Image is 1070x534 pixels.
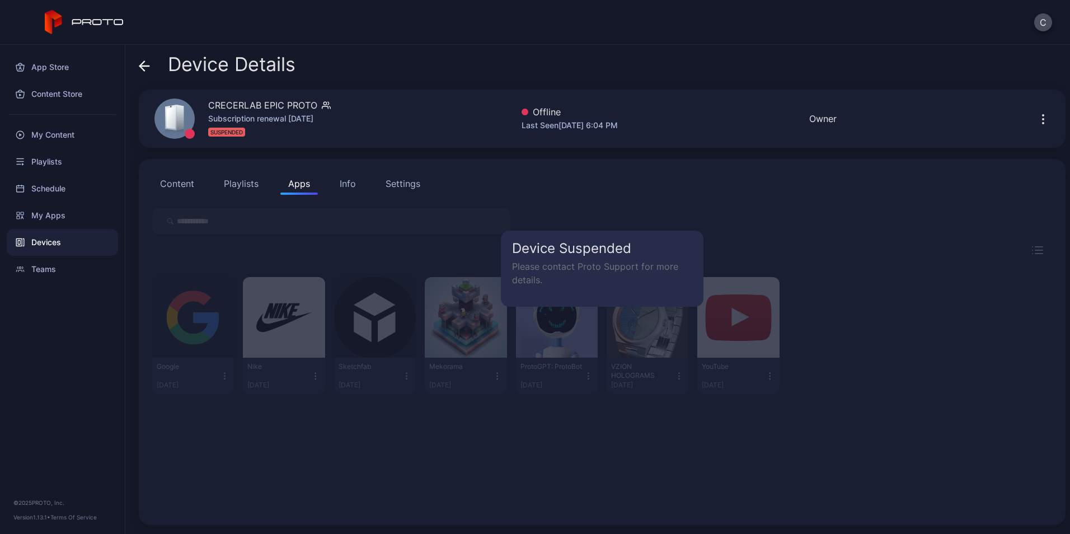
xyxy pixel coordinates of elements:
button: Playlists [216,172,266,195]
div: Offline [522,105,618,119]
a: App Store [7,54,118,81]
a: Terms Of Service [50,514,97,521]
div: Info [340,177,356,190]
button: Settings [378,172,428,195]
a: Playlists [7,148,118,175]
a: Schedule [7,175,118,202]
div: Last Seen [DATE] 6:04 PM [522,119,618,132]
a: My Apps [7,202,118,229]
button: Apps [280,172,318,195]
div: Settings [386,177,420,190]
button: Info [332,172,364,195]
span: Device Details [168,54,295,75]
div: Subscription renewal [DATE] [208,112,331,125]
a: My Content [7,121,118,148]
h5: Device Suspended [512,242,692,255]
a: Teams [7,256,118,283]
div: Owner [809,112,837,125]
div: © 2025 PROTO, Inc. [13,498,111,507]
button: Content [152,172,202,195]
div: SUSPENDED [208,128,245,137]
button: C [1034,13,1052,31]
span: Version 1.13.1 • [13,514,50,521]
a: Content Store [7,81,118,107]
a: Devices [7,229,118,256]
p: Please contact Proto Support for more details. [512,260,692,287]
div: CRECERLAB EPIC PROTO [208,99,317,112]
